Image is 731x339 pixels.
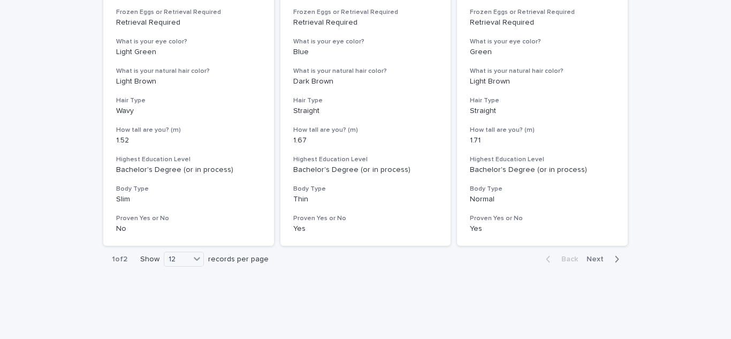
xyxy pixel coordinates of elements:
p: Blue [293,48,438,57]
h3: Body Type [470,185,615,193]
h3: How tall are you? (m) [116,126,261,134]
p: Slim [116,195,261,204]
p: 1.52 [116,136,261,145]
h3: What is your eye color? [470,37,615,46]
p: Light Brown [116,77,261,86]
p: Bachelor's Degree (or in process) [116,165,261,175]
h3: Frozen Eggs or Retrieval Required [470,8,615,17]
p: No [116,224,261,233]
h3: Highest Education Level [293,155,438,164]
p: 1.67 [293,136,438,145]
h3: Proven Yes or No [293,214,438,223]
p: Bachelor's Degree (or in process) [293,165,438,175]
p: Show [140,255,159,264]
h3: What is your eye color? [116,37,261,46]
p: Yes [293,224,438,233]
h3: Hair Type [293,96,438,105]
h3: Highest Education Level [470,155,615,164]
h3: Frozen Eggs or Retrieval Required [293,8,438,17]
p: Thin [293,195,438,204]
p: Yes [470,224,615,233]
p: Green [470,48,615,57]
p: Light Green [116,48,261,57]
p: 1.71 [470,136,615,145]
button: Back [537,254,582,264]
h3: Body Type [116,185,261,193]
p: Retrieval Required [470,18,615,27]
h3: Body Type [293,185,438,193]
p: Dark Brown [293,77,438,86]
button: Next [582,254,628,264]
h3: What is your natural hair color? [116,67,261,76]
p: Retrieval Required [116,18,261,27]
p: Light Brown [470,77,615,86]
h3: Hair Type [470,96,615,105]
span: Back [555,255,578,263]
h3: Frozen Eggs or Retrieval Required [116,8,261,17]
p: Straight [293,107,438,116]
p: records per page [208,255,269,264]
p: 1 of 2 [103,246,136,273]
p: Bachelor's Degree (or in process) [470,165,615,175]
div: 12 [164,254,190,265]
h3: What is your natural hair color? [470,67,615,76]
h3: Proven Yes or No [116,214,261,223]
h3: Highest Education Level [116,155,261,164]
h3: How tall are you? (m) [293,126,438,134]
h3: What is your natural hair color? [293,67,438,76]
h3: Hair Type [116,96,261,105]
h3: Proven Yes or No [470,214,615,223]
span: Next [587,255,610,263]
p: Retrieval Required [293,18,438,27]
p: Straight [470,107,615,116]
p: Wavy [116,107,261,116]
h3: How tall are you? (m) [470,126,615,134]
p: Normal [470,195,615,204]
h3: What is your eye color? [293,37,438,46]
